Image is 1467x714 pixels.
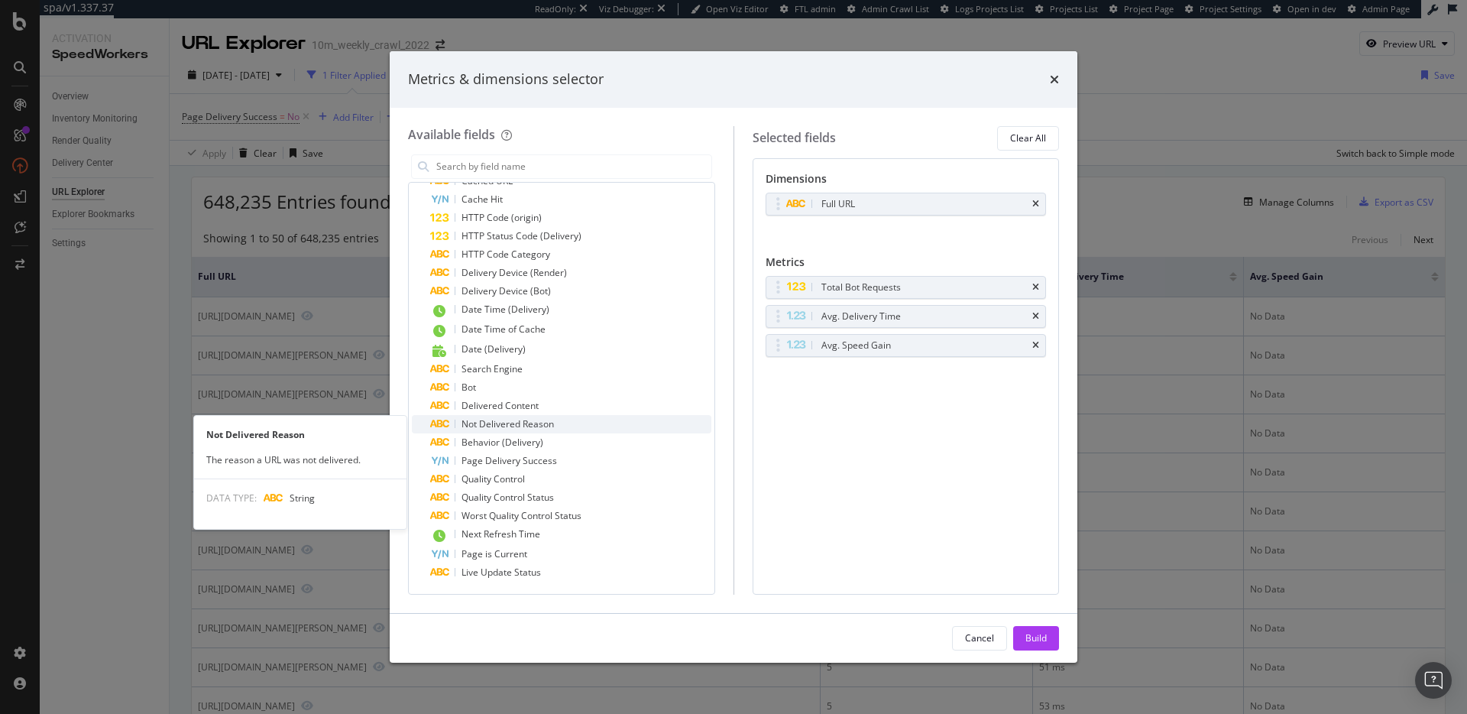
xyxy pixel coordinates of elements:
[194,453,406,466] div: The reason a URL was not delivered.
[461,436,543,449] span: Behavior (Delivery)
[390,51,1077,663] div: modal
[766,193,1047,216] div: Full URLtimes
[461,472,525,485] span: Quality Control
[766,334,1047,357] div: Avg. Speed Gaintimes
[821,338,891,353] div: Avg. Speed Gain
[821,280,901,295] div: Total Bot Requests
[461,566,541,579] span: Live Update Status
[1010,131,1046,144] div: Clear All
[1013,626,1059,651] button: Build
[461,303,549,316] span: Date Time (Delivery)
[965,631,994,644] div: Cancel
[461,266,567,279] span: Delivery Device (Render)
[1032,341,1039,350] div: times
[461,323,546,336] span: Date Time of Cache
[1032,312,1039,321] div: times
[461,399,539,412] span: Delivered Content
[435,155,711,178] input: Search by field name
[1415,662,1452,699] div: Open Intercom Messenger
[408,126,495,143] div: Available fields
[461,491,554,504] span: Quality Control Status
[821,196,855,212] div: Full URL
[1025,631,1047,644] div: Build
[952,626,1007,651] button: Cancel
[461,284,551,297] span: Delivery Device (Bot)
[753,129,836,147] div: Selected fields
[821,309,901,324] div: Avg. Delivery Time
[461,381,476,394] span: Bot
[997,126,1059,151] button: Clear All
[461,342,526,355] span: Date (Delivery)
[408,70,604,89] div: Metrics & dimensions selector
[461,454,557,467] span: Page Delivery Success
[1032,283,1039,292] div: times
[461,362,523,375] span: Search Engine
[766,276,1047,299] div: Total Bot Requeststimes
[461,193,503,206] span: Cache Hit
[766,305,1047,328] div: Avg. Delivery Timetimes
[461,509,581,522] span: Worst Quality Control Status
[461,229,581,242] span: HTTP Status Code (Delivery)
[766,255,1047,276] div: Metrics
[461,417,554,430] span: Not Delivered Reason
[1050,70,1059,89] div: times
[194,428,406,441] div: Not Delivered Reason
[461,248,550,261] span: HTTP Code Category
[461,547,527,560] span: Page is Current
[461,527,540,540] span: Next Refresh Time
[766,171,1047,193] div: Dimensions
[1032,200,1039,209] div: times
[461,211,542,224] span: HTTP Code (origin)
